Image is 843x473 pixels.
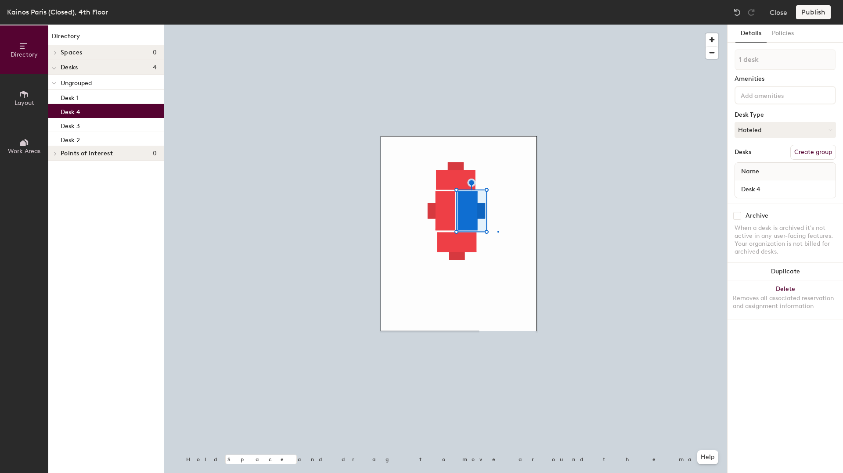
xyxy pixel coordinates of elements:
[61,64,78,71] span: Desks
[735,25,767,43] button: Details
[48,32,164,45] h1: Directory
[739,90,818,100] input: Add amenities
[790,145,836,160] button: Create group
[770,5,787,19] button: Close
[728,263,843,280] button: Duplicate
[14,99,34,107] span: Layout
[697,450,718,464] button: Help
[61,106,80,116] p: Desk 4
[61,92,79,102] p: Desk 1
[733,8,742,17] img: Undo
[8,147,40,155] span: Work Areas
[733,294,838,310] div: Removes all associated reservation and assignment information
[153,64,157,71] span: 4
[728,280,843,319] button: DeleteRemoves all associated reservation and assignment information
[747,8,756,17] img: Redo
[737,164,764,179] span: Name
[61,134,80,144] p: Desk 2
[735,122,836,138] button: Hoteled
[735,75,836,82] div: Amenities
[61,49,83,56] span: Spaces
[11,51,38,58] span: Directory
[61,79,92,87] span: Ungrouped
[735,149,751,156] div: Desks
[735,224,836,256] div: When a desk is archived it's not active in any user-facing features. Your organization is not bil...
[746,212,768,219] div: Archive
[767,25,799,43] button: Policies
[153,150,157,157] span: 0
[153,49,157,56] span: 0
[7,7,108,18] div: Kainos Paris (Closed), 4th Floor
[61,120,80,130] p: Desk 3
[737,183,834,195] input: Unnamed desk
[61,150,113,157] span: Points of interest
[735,111,836,118] div: Desk Type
